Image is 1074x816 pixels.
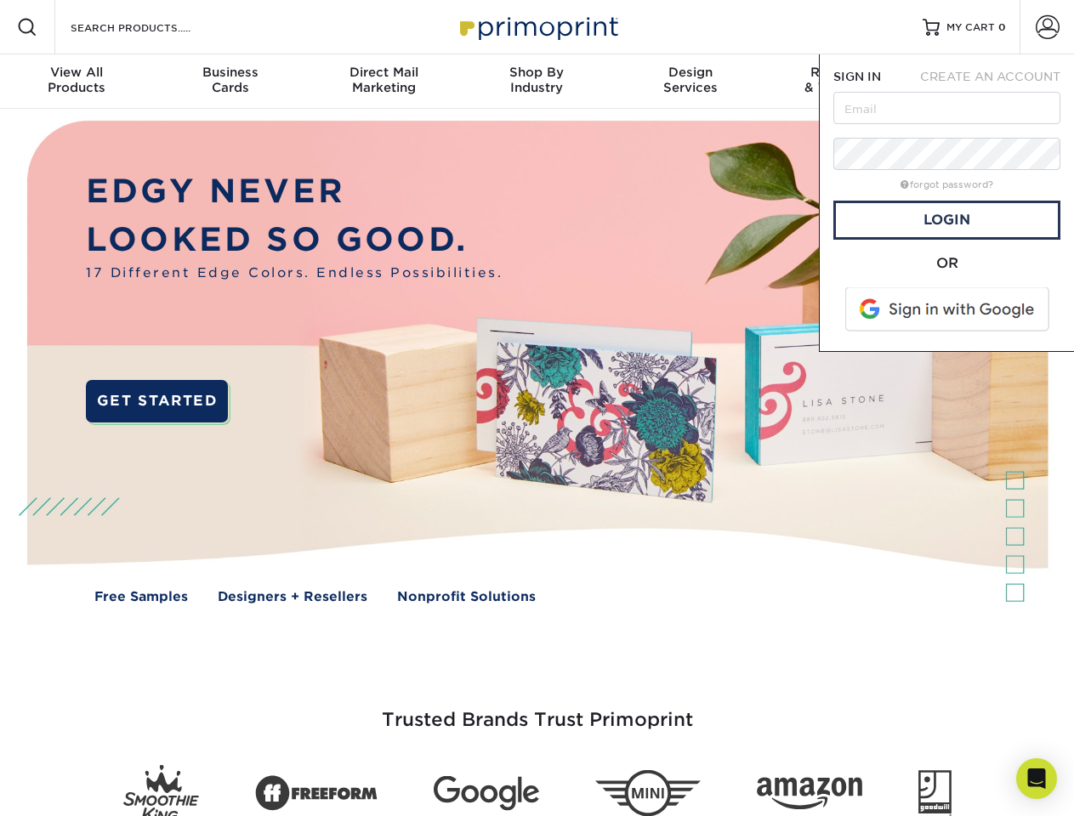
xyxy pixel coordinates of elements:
p: LOOKED SO GOOD. [86,216,503,264]
div: OR [833,253,1060,274]
span: Resources [767,65,920,80]
div: & Templates [767,65,920,95]
a: DesignServices [614,54,767,109]
span: Business [153,65,306,80]
input: SEARCH PRODUCTS..... [69,17,235,37]
p: EDGY NEVER [86,167,503,216]
span: MY CART [946,20,995,35]
img: Google [434,776,539,811]
div: Services [614,65,767,95]
div: Industry [460,65,613,95]
a: forgot password? [901,179,993,190]
img: Amazon [757,778,862,810]
a: Nonprofit Solutions [397,587,536,607]
a: Shop ByIndustry [460,54,613,109]
div: Marketing [307,65,460,95]
a: GET STARTED [86,380,228,422]
input: Email [833,92,1060,124]
img: Goodwill [918,770,952,816]
span: Design [614,65,767,80]
a: Login [833,201,1060,240]
a: BusinessCards [153,54,306,109]
div: Open Intercom Messenger [1016,758,1057,799]
span: SIGN IN [833,70,881,83]
span: CREATE AN ACCOUNT [920,70,1060,83]
span: 0 [998,21,1006,33]
img: Primoprint [452,8,622,45]
span: Direct Mail [307,65,460,80]
a: Resources& Templates [767,54,920,109]
a: Free Samples [94,587,188,607]
span: 17 Different Edge Colors. Endless Possibilities. [86,263,503,283]
span: Shop By [460,65,613,80]
a: Direct MailMarketing [307,54,460,109]
a: Designers + Resellers [218,587,367,607]
h3: Trusted Brands Trust Primoprint [40,668,1035,751]
div: Cards [153,65,306,95]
